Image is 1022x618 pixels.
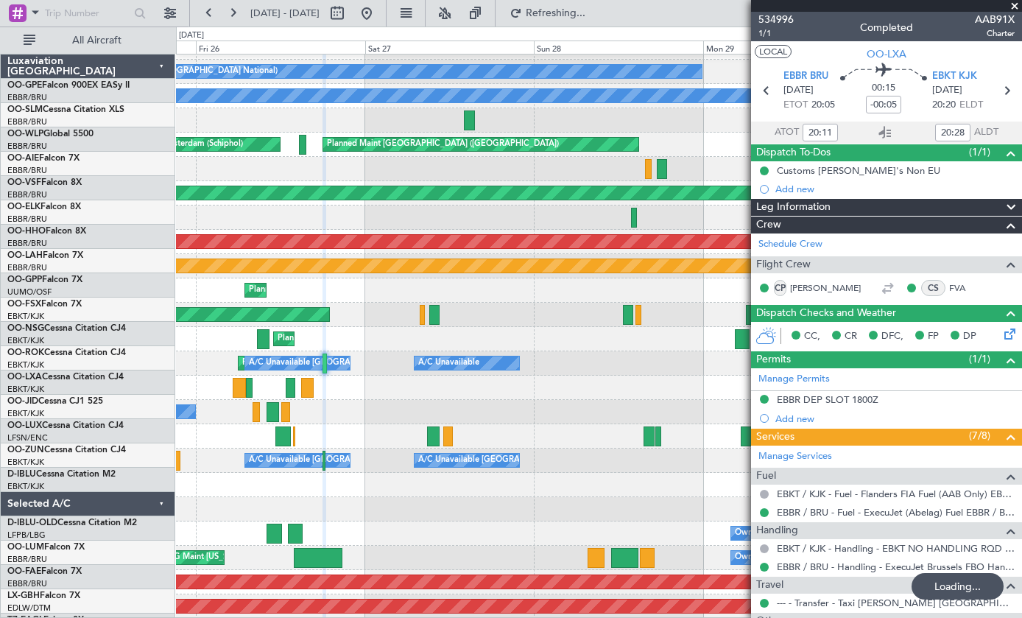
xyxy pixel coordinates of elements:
span: OO-LXA [867,46,906,62]
span: OO-FSX [7,300,41,309]
a: EBBR/BRU [7,578,47,589]
a: EBKT/KJK [7,384,44,395]
div: Owner Melsbroek Air Base [735,547,835,569]
span: Fuel [756,468,776,485]
a: EBKT/KJK [7,408,44,419]
span: CR [845,329,857,344]
span: (1/1) [969,351,990,367]
a: EBKT / KJK - Handling - EBKT NO HANDLING RQD FOR CJ [777,542,1015,555]
a: OO-ELKFalcon 8X [7,203,81,211]
span: 534996 [758,12,794,27]
a: EBBR/BRU [7,141,47,152]
div: Add new [775,183,1015,195]
a: LFSN/ENC [7,432,48,443]
div: Owner Melsbroek Air Base [735,522,835,544]
a: EBBR/BRU [7,262,47,273]
a: OO-HHOFalcon 8X [7,227,86,236]
span: OO-SLM [7,105,43,114]
div: Customs [PERSON_NAME]'s Non EU [777,164,940,177]
span: Leg Information [756,199,831,216]
a: --- - Transfer - Taxi [PERSON_NAME] [GEOGRAPHIC_DATA] [777,597,1015,609]
a: Schedule Crew [758,237,822,252]
span: OO-NSG [7,324,44,333]
a: LX-GBHFalcon 7X [7,591,80,600]
span: DP [963,329,976,344]
span: OO-ROK [7,348,44,357]
span: ALDT [974,125,998,140]
button: LOCAL [755,45,792,58]
button: Refreshing... [503,1,591,25]
span: OO-ELK [7,203,40,211]
span: Refreshing... [525,8,587,18]
span: Services [756,429,794,446]
a: D-IBLUCessna Citation M2 [7,470,116,479]
a: OO-ROKCessna Citation CJ4 [7,348,126,357]
div: [DATE] [179,29,204,42]
div: Planned Maint [GEOGRAPHIC_DATA] ([GEOGRAPHIC_DATA]) [327,133,559,155]
span: All Aircraft [38,35,155,46]
a: Manage Permits [758,372,830,387]
span: (7/8) [969,428,990,443]
a: OO-FSXFalcon 7X [7,300,82,309]
a: EBKT/KJK [7,457,44,468]
span: ATOT [775,125,799,140]
a: EBBR/BRU [7,92,47,103]
div: A/C Unavailable [GEOGRAPHIC_DATA] ([GEOGRAPHIC_DATA] National) [249,449,523,471]
a: OO-GPPFalcon 7X [7,275,82,284]
a: EBBR/BRU [7,554,47,565]
span: DFC, [881,329,903,344]
span: OO-LAH [7,251,43,260]
div: A/C Unavailable [418,352,479,374]
a: Manage Services [758,449,832,464]
span: OO-VSF [7,178,41,187]
a: EBBR / BRU - Handling - ExecuJet Brussels FBO Handling Abelag [777,561,1015,573]
span: ETOT [783,98,808,113]
div: CS [921,280,945,296]
span: Charter [975,27,1015,40]
a: EBKT/KJK [7,359,44,371]
span: Dispatch To-Dos [756,144,831,161]
span: 00:15 [872,81,895,96]
span: EBKT KJK [932,69,977,84]
a: EBKT/KJK [7,335,44,346]
div: Mon 29 [703,41,872,54]
button: All Aircraft [16,29,160,52]
a: EBBR/BRU [7,165,47,176]
span: Travel [756,577,783,594]
input: --:-- [935,124,970,141]
a: FVA [949,281,982,295]
a: EBKT/KJK [7,481,44,492]
a: OO-LAHFalcon 7X [7,251,83,260]
a: OO-ZUNCessna Citation CJ4 [7,446,126,454]
span: EBBR BRU [783,69,828,84]
a: EBBR/BRU [7,116,47,127]
a: EBBR/BRU [7,189,47,200]
a: OO-GPEFalcon 900EX EASy II [7,81,130,90]
a: EBKT/KJK [7,311,44,322]
span: FP [928,329,939,344]
a: OO-JIDCessna CJ1 525 [7,397,103,406]
div: Fri 26 [196,41,364,54]
span: Dispatch Checks and Weather [756,305,896,322]
a: OO-FAEFalcon 7X [7,567,82,576]
div: Sun 28 [534,41,702,54]
a: OO-LXACessna Citation CJ4 [7,373,124,382]
span: OO-JID [7,397,38,406]
span: OO-GPE [7,81,42,90]
span: [DATE] [783,83,814,98]
div: Planned Maint Kortrijk-[GEOGRAPHIC_DATA] [249,279,420,301]
span: Crew [756,217,781,233]
a: OO-WLPGlobal 5500 [7,130,94,138]
span: [DATE] - [DATE] [250,7,320,20]
span: OO-FAE [7,567,41,576]
a: OO-NSGCessna Citation CJ4 [7,324,126,333]
span: OO-LXA [7,373,42,382]
div: Planned Maint Kortrijk-[GEOGRAPHIC_DATA] [242,352,414,374]
span: OO-WLP [7,130,43,138]
a: D-IBLU-OLDCessna Citation M2 [7,519,137,527]
a: UUMO/OSF [7,287,52,298]
div: Add new [775,412,1015,425]
a: [PERSON_NAME] [790,281,861,295]
span: 20:05 [811,98,835,113]
span: ELDT [959,98,983,113]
